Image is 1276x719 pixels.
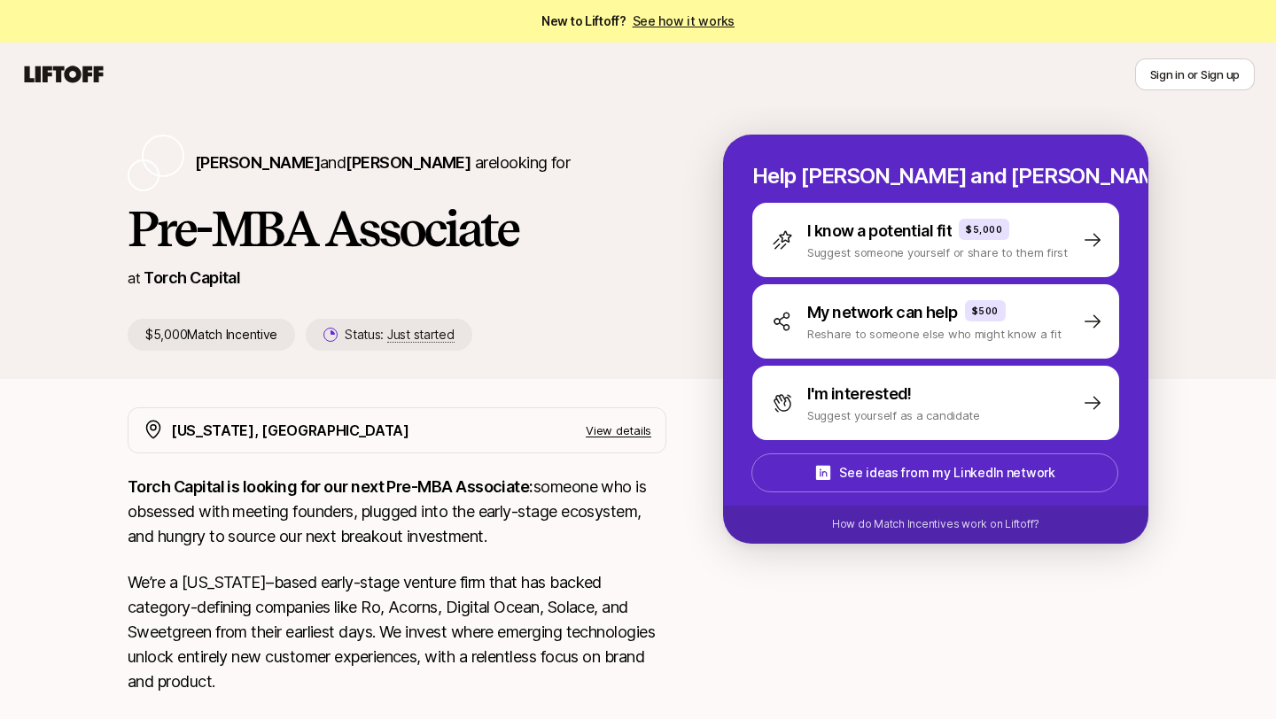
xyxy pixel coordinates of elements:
h1: Pre-MBA Associate [128,202,666,255]
p: Suggest someone yourself or share to them first [807,244,1068,261]
p: are looking for [195,151,570,175]
p: I know a potential fit [807,219,952,244]
button: Sign in or Sign up [1135,58,1255,90]
p: How do Match Incentives work on Liftoff? [832,516,1039,532]
p: Status: [345,324,454,345]
p: someone who is obsessed with meeting founders, plugged into the early-stage ecosystem, and hungry... [128,475,666,549]
span: New to Liftoff? [541,11,735,32]
p: Help [PERSON_NAME] and [PERSON_NAME] hire [752,164,1119,189]
p: [US_STATE], [GEOGRAPHIC_DATA] [171,419,409,442]
span: [PERSON_NAME] [195,153,320,172]
a: See how it works [633,13,735,28]
button: See ideas from my LinkedIn network [751,453,1118,492]
p: See ideas from my LinkedIn network [839,462,1054,483]
p: $5,000 Match Incentive [128,319,295,351]
p: My network can help [807,300,958,325]
p: $500 [972,304,999,318]
p: at [128,267,140,290]
span: and [320,153,471,172]
p: View details [586,421,651,439]
p: We’re a [US_STATE]–based early-stage venture firm that has backed category-defining companies lik... [128,570,666,694]
span: [PERSON_NAME] [346,153,471,172]
p: I'm interested! [807,382,912,406]
p: $5,000 [966,222,1002,236]
span: Just started [387,327,455,343]
a: Torch Capital [144,268,240,287]
p: Reshare to someone else who might know a fit [807,325,1062,343]
strong: Torch Capital is looking for our next Pre-MBA Associate: [128,477,533,496]
p: Suggest yourself as a candidate [807,406,980,424]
